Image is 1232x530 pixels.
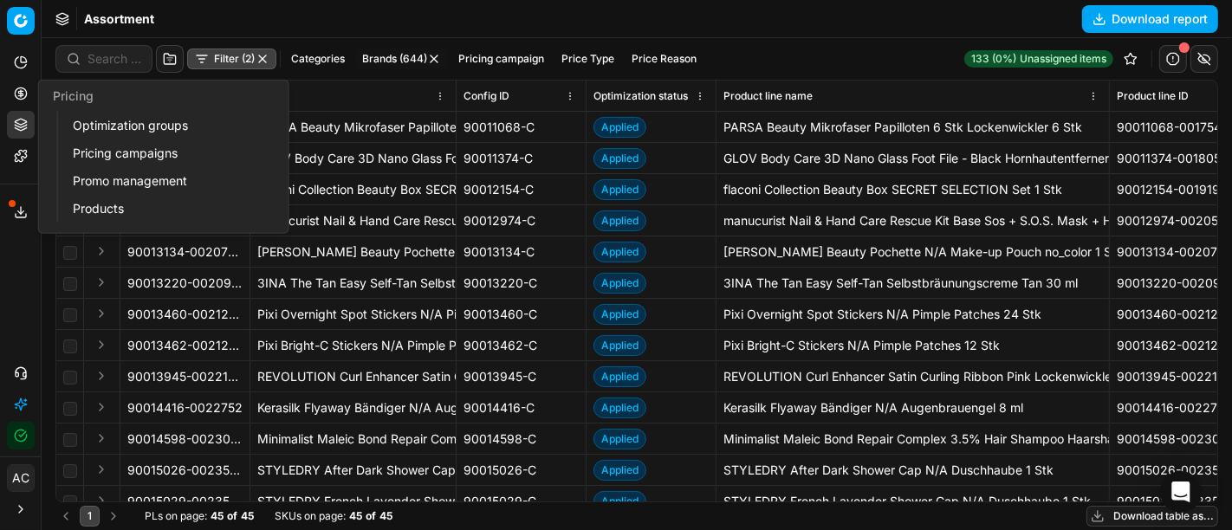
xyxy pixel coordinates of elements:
[723,119,1102,136] div: PARSA Beauty Mikrofaser Papilloten 6 Stk Lockenwickler 6 Stk
[1117,462,1232,479] div: 90015026-0023535
[1117,181,1232,198] div: 90012154-0019190
[593,242,646,262] span: Applied
[127,243,243,261] span: 90013134-0020782
[464,430,579,448] div: 90014598-C
[593,366,646,387] span: Applied
[257,368,449,385] div: REVOLUTION Curl Enhancer Satin Curling Ribbon Pink Lockenwickler 1 Stk
[1117,119,1232,136] div: 90011068-0017542
[593,273,646,294] span: Applied
[464,275,579,292] div: 90013220-C
[257,462,449,479] div: STYLEDRY After Dark Shower Cap N/A Duschhaube 1 Stk
[355,48,448,69] button: Brands (644)
[593,429,646,449] span: Applied
[257,430,449,448] div: Minimalist Maleic Bond Repair Complex 3.5% Hair Shampoo Haarshampoo 250 ml
[55,506,124,527] nav: pagination
[127,368,243,385] span: 90013945-0022162
[1117,275,1232,292] div: 90013220-0020921
[257,119,449,136] div: PARSA Beauty Mikrofaser Papilloten 6 Stk Lockenwickler 6 Stk
[84,10,154,28] nav: breadcrumb
[1117,243,1232,261] div: 90013134-0020782
[723,150,1102,167] div: GLOV Body Care 3D Nano Glass Foot File - Black Hornhautentferner 1 Stk
[723,89,813,103] span: Product line name
[53,88,94,103] span: Pricing
[257,399,449,417] div: Kerasilk Flyaway Bändiger N/A Augenbrauengel 8 ml
[723,212,1102,229] div: manucurist Nail & Hand Care Rescue Kit Base Sos + S.O.S. Mask + Huille Verte Nagelpflegeset 1 Stk
[127,337,243,354] span: 90013462-0021234
[257,493,449,510] div: STYLEDRY French Lavender Shower Cap N/A Duschhaube 1 Stk
[593,491,646,512] span: Applied
[66,141,268,165] a: Pricing campaigns
[127,462,243,479] span: 90015026-0023535
[593,304,646,325] span: Applied
[593,148,646,169] span: Applied
[91,334,112,355] button: Expand
[91,241,112,262] button: Expand
[257,150,449,167] div: GLOV Body Care 3D Nano Glass Foot File - Black Hornhautentferner 1 Stk
[66,169,268,193] a: Promo management
[464,181,579,198] div: 90012154-C
[723,243,1102,261] div: [PERSON_NAME] Beauty Pochette N/A Make-up Pouch no_color 1 Stk
[379,509,392,523] strong: 45
[625,48,704,69] button: Price Reason
[55,506,76,527] button: Go to previous page
[8,465,34,491] span: AC
[257,212,449,229] div: manucurist Nail & Hand Care Rescue Kit Base Sos + S.O.S. Mask + Huille Verte Nagelpflegeset 1 Stk
[66,113,268,138] a: Optimization groups
[723,399,1102,417] div: Kerasilk Flyaway Bändiger N/A Augenbrauengel 8 ml
[1117,306,1232,323] div: 90013460-0021232
[284,48,352,69] button: Categories
[127,399,243,417] span: 90014416-0022752
[91,365,112,386] button: Expand
[723,181,1102,198] div: flaconi Collection Beauty Box SECRET SELECTION Set 1 Stk
[1082,5,1218,33] button: Download report
[91,397,112,417] button: Expand
[257,306,449,323] div: Pixi Overnight Spot Stickers N/A Pimple Patches 24 Stk
[241,509,254,523] strong: 45
[464,368,579,385] div: 90013945-C
[464,150,579,167] div: 90011374-C
[145,509,207,523] span: PLs on page :
[1117,399,1232,417] div: 90014416-0022752
[1117,212,1232,229] div: 90012974-0020557
[91,459,112,480] button: Expand
[103,506,124,527] button: Go to next page
[1020,52,1106,66] span: Unassigned items
[1117,150,1232,167] div: 90011374-0018053
[593,179,646,200] span: Applied
[464,462,579,479] div: 90015026-C
[464,89,509,103] span: Config ID
[7,464,35,492] button: AC
[593,460,646,481] span: Applied
[464,493,579,510] div: 90015029-C
[1117,430,1232,448] div: 90014598-0023012
[1160,471,1202,513] div: Open Intercom Messenger
[257,243,449,261] div: [PERSON_NAME] Beauty Pochette N/A Make-up Pouch no_color 1 Stk
[127,493,243,510] span: 90015029-0023537
[211,509,224,523] strong: 45
[593,335,646,356] span: Applied
[1117,337,1232,354] div: 90013462-0021234
[91,428,112,449] button: Expand
[964,50,1113,68] a: 133 (0%)Unassigned items
[593,397,646,418] span: Applied
[451,48,551,69] button: Pricing campaign
[464,212,579,229] div: 90012974-C
[366,509,376,523] strong: of
[593,210,646,231] span: Applied
[66,197,268,221] a: Products
[1117,368,1232,385] div: 90013945-0022162
[84,10,154,28] span: Assortment
[554,48,621,69] button: Price Type
[91,272,112,293] button: Expand
[257,181,449,198] div: flaconi Collection Beauty Box SECRET SELECTION Set 1 Stk
[723,275,1102,292] div: 3INA The Tan Easy Self-Tan Selbstbräunungscreme Tan 30 ml
[1117,89,1189,103] span: Product line ID
[80,506,100,527] button: 1
[723,337,1102,354] div: Pixi Bright-C Stickers N/A Pimple Patches 12 Stk
[593,117,646,138] span: Applied
[227,509,237,523] strong: of
[723,368,1102,385] div: REVOLUTION Curl Enhancer Satin Curling Ribbon Pink Lockenwickler 1 Stk
[1086,506,1218,527] button: Download table as...
[349,509,362,523] strong: 45
[91,490,112,511] button: Expand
